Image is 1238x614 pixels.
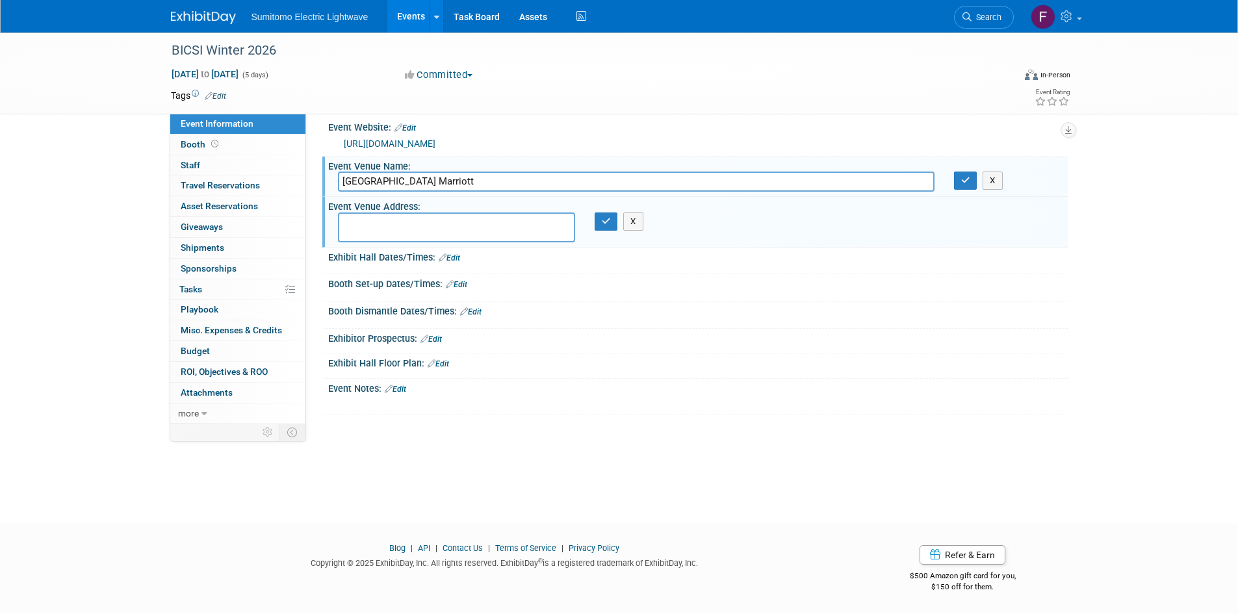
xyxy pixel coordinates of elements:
[954,6,1014,29] a: Search
[858,582,1068,593] div: $150 off for them.
[170,362,305,382] a: ROI, Objectives & ROO
[251,12,368,22] span: Sumitomo Electric Lightwave
[181,118,253,129] span: Event Information
[394,123,416,133] a: Edit
[420,335,442,344] a: Edit
[171,11,236,24] img: ExhibitDay
[181,304,218,314] span: Playbook
[858,562,1068,592] div: $500 Amazon gift card for you,
[1031,5,1055,29] img: Faith Byrd
[170,259,305,279] a: Sponsorships
[328,274,1068,291] div: Booth Set-up Dates/Times:
[623,212,643,231] button: X
[170,403,305,424] a: more
[443,543,483,553] a: Contact Us
[170,383,305,403] a: Attachments
[920,545,1005,565] a: Refer & Earn
[432,543,441,553] span: |
[170,238,305,258] a: Shipments
[558,543,567,553] span: |
[446,280,467,289] a: Edit
[972,12,1001,22] span: Search
[181,139,221,149] span: Booth
[181,242,224,253] span: Shipments
[1035,89,1070,96] div: Event Rating
[181,366,268,377] span: ROI, Objectives & ROO
[328,329,1068,346] div: Exhibitor Prospectus:
[181,160,200,170] span: Staff
[538,557,543,565] sup: ®
[400,68,478,82] button: Committed
[209,139,221,149] span: Booth not reserved yet
[181,346,210,356] span: Budget
[460,307,482,316] a: Edit
[983,172,1003,190] button: X
[170,320,305,340] a: Misc. Expenses & Credits
[328,197,1068,213] div: Event Venue Address:
[181,263,237,274] span: Sponsorships
[257,424,279,441] td: Personalize Event Tab Strip
[495,543,556,553] a: Terms of Service
[241,71,268,79] span: (5 days)
[171,89,226,102] td: Tags
[328,248,1068,264] div: Exhibit Hall Dates/Times:
[181,180,260,190] span: Travel Reservations
[170,300,305,320] a: Playbook
[1040,70,1070,80] div: In-Person
[181,222,223,232] span: Giveaways
[407,543,416,553] span: |
[170,279,305,300] a: Tasks
[328,157,1068,173] div: Event Venue Name:
[171,554,839,569] div: Copyright © 2025 ExhibitDay, Inc. All rights reserved. ExhibitDay is a registered trademark of Ex...
[279,424,305,441] td: Toggle Event Tabs
[170,196,305,216] a: Asset Reservations
[179,284,202,294] span: Tasks
[170,155,305,175] a: Staff
[439,253,460,262] a: Edit
[171,68,239,80] span: [DATE] [DATE]
[170,217,305,237] a: Giveaways
[170,341,305,361] a: Budget
[199,69,211,79] span: to
[181,325,282,335] span: Misc. Expenses & Credits
[170,134,305,155] a: Booth
[328,379,1068,396] div: Event Notes:
[178,408,199,418] span: more
[385,385,406,394] a: Edit
[428,359,449,368] a: Edit
[181,201,258,211] span: Asset Reservations
[418,543,430,553] a: API
[344,138,435,149] a: [URL][DOMAIN_NAME]
[328,301,1068,318] div: Booth Dismantle Dates/Times:
[181,387,233,398] span: Attachments
[167,39,994,62] div: BICSI Winter 2026
[170,175,305,196] a: Travel Reservations
[1025,70,1038,80] img: Format-Inperson.png
[937,68,1071,87] div: Event Format
[205,92,226,101] a: Edit
[485,543,493,553] span: |
[328,353,1068,370] div: Exhibit Hall Floor Plan:
[569,543,619,553] a: Privacy Policy
[170,114,305,134] a: Event Information
[328,118,1068,134] div: Event Website:
[389,543,406,553] a: Blog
